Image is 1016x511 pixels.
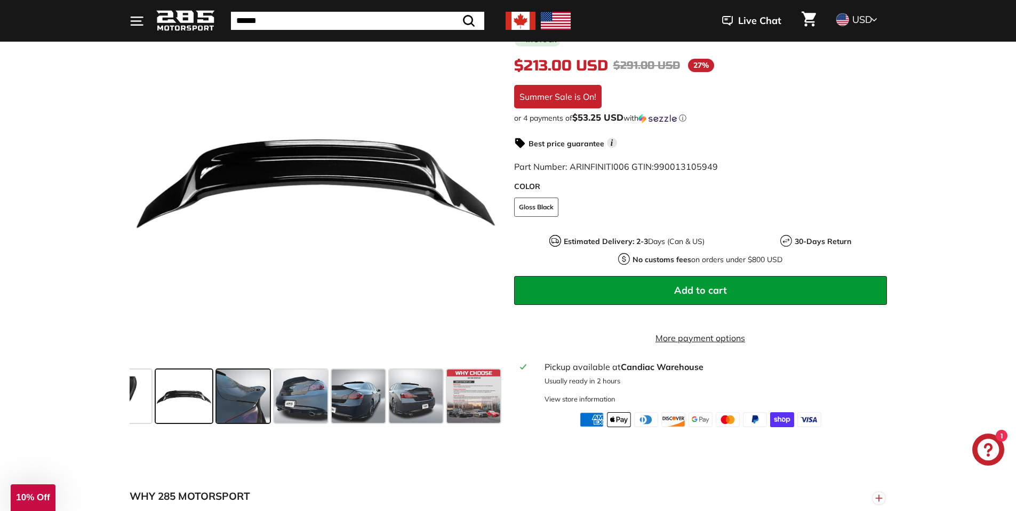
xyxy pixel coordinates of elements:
span: $213.00 USD [514,57,608,75]
div: Summer Sale is On! [514,85,602,108]
strong: 30-Days Return [795,237,851,246]
a: Cart [795,3,822,39]
span: 990013105949 [654,161,718,172]
div: View store information [545,394,615,404]
span: 10% Off [16,492,50,502]
img: master [716,412,740,427]
span: 27% [688,59,714,72]
p: Usually ready in 2 hours [545,376,880,386]
label: COLOR [514,181,887,192]
button: Add to cart [514,276,887,305]
span: Live Chat [738,14,781,28]
img: paypal [743,412,767,427]
button: Live Chat [708,7,795,34]
img: google_pay [689,412,713,427]
strong: Candiac Warehouse [621,361,703,372]
span: $53.25 USD [572,112,623,123]
strong: Best price guarantee [529,139,604,148]
inbox-online-store-chat: Shopify online store chat [969,434,1007,468]
img: diners_club [634,412,658,427]
span: $291.00 USD [613,59,680,72]
b: In stock [526,37,556,43]
img: shopify_pay [770,412,794,427]
span: i [607,138,617,148]
a: More payment options [514,332,887,344]
img: Sezzle [638,114,677,123]
img: discover [661,412,685,427]
img: Logo_285_Motorsport_areodynamics_components [156,9,215,34]
p: Days (Can & US) [564,236,705,247]
strong: No customs fees [633,255,691,264]
input: Search [231,12,484,30]
span: USD [852,13,872,26]
div: Pickup available at [545,360,880,373]
strong: Estimated Delivery: 2-3 [564,237,648,246]
span: Part Number: ARINFINITI006 GTIN: [514,161,718,172]
span: Add to cart [674,284,727,296]
img: visa [797,412,821,427]
div: or 4 payments of with [514,113,887,123]
div: 10% Off [11,484,55,511]
img: american_express [580,412,604,427]
img: apple_pay [607,412,631,427]
p: on orders under $800 USD [633,254,782,265]
div: or 4 payments of$53.25 USDwithSezzle Click to learn more about Sezzle [514,113,887,123]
